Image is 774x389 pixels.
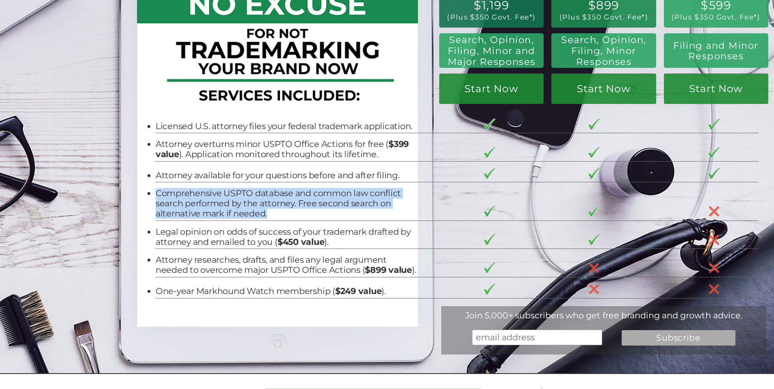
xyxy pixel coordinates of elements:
h2: Filing and Minor Responses [670,40,762,62]
li: Legal opinion on odds of success of your trademark drafted by attorney and emailed to you ( ). [156,227,416,247]
input: Subscribe [622,330,735,346]
li: Licensed U.S. attorney files your federal trademark application. [156,121,416,132]
li: Comprehensive USPTO database and common law conflict search performed by the attorney. Free secon... [156,188,416,218]
img: X-30-3.png [708,205,720,217]
img: X-30-3.png [708,262,720,274]
li: Attorney researches, drafts, and files any legal argument needed to overcome major USPTO Office A... [156,255,416,275]
b: $450 value [278,237,325,247]
b: $249 value [335,286,382,296]
b: $399 value [156,139,409,159]
img: X-30-3.png [588,283,600,295]
div: Join 5,000+ subscribers who get free branding and growth advice. [441,310,766,320]
img: checkmark-border-3.png [484,283,496,295]
input: email address [472,330,602,345]
img: checkmark-border-3.png [484,262,496,274]
img: checkmark-border-3.png [588,168,600,179]
img: checkmark-border-3.png [588,205,600,217]
img: checkmark-border-3.png [484,119,496,130]
img: X-30-3.png [588,262,600,274]
img: checkmark-border-3.png [708,147,720,158]
img: checkmark-border-3.png [484,147,496,158]
img: X-30-3.png [708,283,720,295]
a: Start Now [439,73,544,104]
img: checkmark-border-3.png [588,119,600,130]
a: Start Now [551,73,656,104]
img: checkmark-border-3.png [484,168,496,179]
img: checkmark-border-3.png [708,119,720,130]
li: Attorney available for your questions before and after filing. [156,171,416,181]
a: Start Now [664,73,768,104]
h2: Search, Opinion, Filing, Minor and Major Responses [444,35,539,67]
li: One-year Markhound Watch membership ( ). [156,286,416,296]
img: X-30-3.png [708,234,720,246]
li: Attorney overturns minor USPTO Office Actions for free ( ). Application monitored throughout its ... [156,139,416,160]
img: checkmark-border-3.png [484,234,496,245]
h2: Search, Opinion, Filing, Minor Responses [558,35,650,67]
img: checkmark-border-3.png [708,168,720,179]
img: checkmark-border-3.png [484,205,496,217]
b: $899 value [365,265,412,275]
img: checkmark-border-3.png [588,147,600,158]
img: checkmark-border-3.png [588,234,600,245]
